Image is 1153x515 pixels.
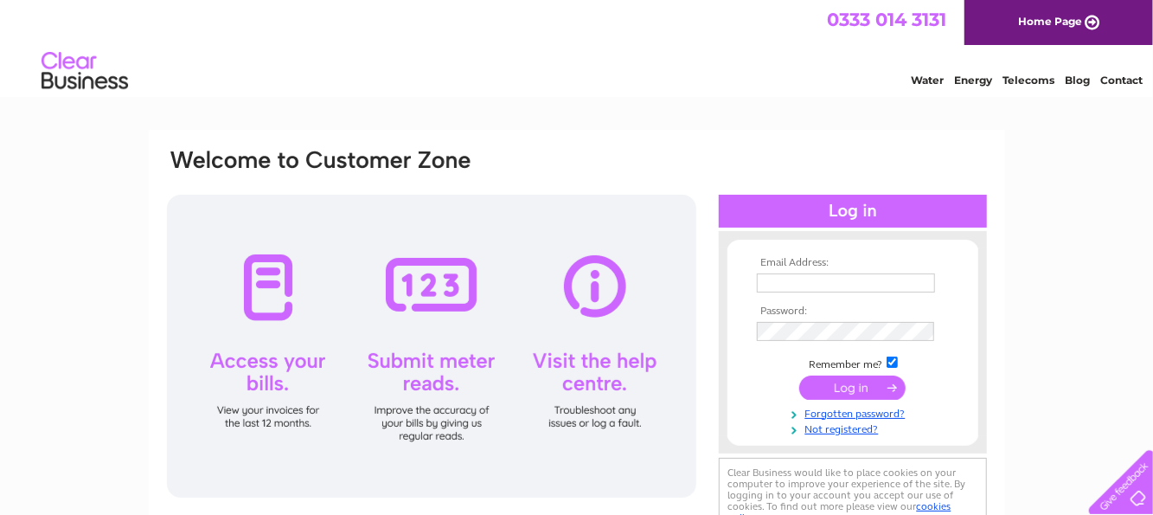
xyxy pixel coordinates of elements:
[1002,74,1054,87] a: Telecoms
[954,74,992,87] a: Energy
[757,420,953,436] a: Not registered?
[753,354,953,371] td: Remember me?
[753,257,953,269] th: Email Address:
[911,74,944,87] a: Water
[827,9,946,30] a: 0333 014 3131
[1100,74,1143,87] a: Contact
[169,10,986,84] div: Clear Business is a trading name of Verastar Limited (registered in [GEOGRAPHIC_DATA] No. 3667643...
[1065,74,1090,87] a: Blog
[41,45,129,98] img: logo.png
[753,306,953,318] th: Password:
[799,376,906,400] input: Submit
[757,404,953,421] a: Forgotten password?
